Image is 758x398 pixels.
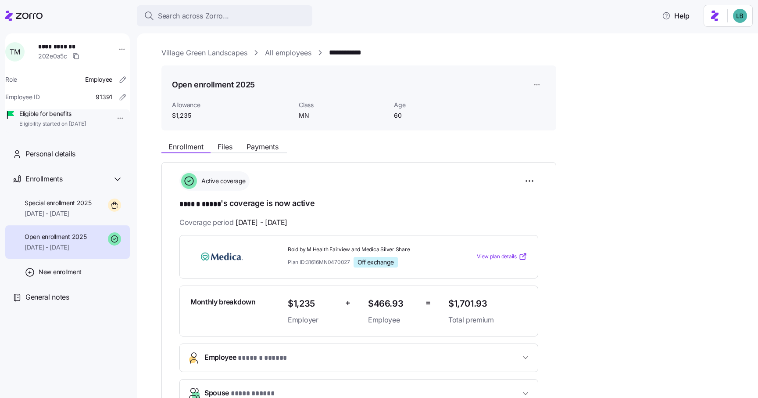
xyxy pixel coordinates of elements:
span: [DATE] - [DATE] [236,217,287,228]
span: Help [662,11,690,21]
span: Files [218,143,232,150]
span: Total premium [448,315,527,326]
span: Employee [85,75,112,84]
span: Coverage period [179,217,287,228]
h1: 's coverage is now active [179,198,538,210]
a: All employees [265,47,311,58]
span: = [425,297,431,309]
span: New enrollment [39,268,82,276]
span: View plan details [477,253,517,261]
span: Monthly breakdown [190,297,256,308]
span: Payments [247,143,279,150]
button: Help [655,7,697,25]
span: [DATE] - [DATE] [25,209,92,218]
span: Age [394,101,482,109]
span: Class [299,101,387,109]
span: + [345,297,350,309]
span: Enrollments [25,174,62,185]
span: Role [5,75,17,84]
span: Eligible for benefits [19,109,86,118]
span: Employee [204,352,287,364]
span: Bold by M Health Fairview and Medica Silver Share [288,246,441,253]
span: 60 [394,111,482,120]
span: $1,235 [172,111,292,120]
span: Employee ID [5,93,40,101]
span: Search across Zorro... [158,11,229,22]
span: Employee [368,315,418,326]
a: View plan details [477,252,527,261]
span: [DATE] - [DATE] [25,243,86,252]
span: 202e0a5c [38,52,67,61]
span: Enrollment [168,143,204,150]
span: $1,235 [288,297,338,311]
span: Employer [288,315,338,326]
span: Active coverage [199,177,246,185]
span: 91391 [96,93,112,101]
span: Allowance [172,101,292,109]
span: Special enrollment 2025 [25,199,92,207]
span: Off exchange [358,258,394,266]
span: Personal details [25,148,75,159]
img: Medica [190,246,254,267]
span: MN [299,111,387,120]
h1: Open enrollment 2025 [172,79,255,90]
span: Plan ID: 31616MN0470027 [288,258,350,266]
span: Eligibility started on [DATE] [19,120,86,128]
img: 55738f7c4ee29e912ff6c7eae6e0401b [733,9,747,23]
span: T M [10,48,20,55]
span: Open enrollment 2025 [25,232,86,241]
span: General notes [25,292,69,303]
span: $1,701.93 [448,297,527,311]
span: $466.93 [368,297,418,311]
a: Village Green Landscapes [161,47,247,58]
button: Search across Zorro... [137,5,312,26]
